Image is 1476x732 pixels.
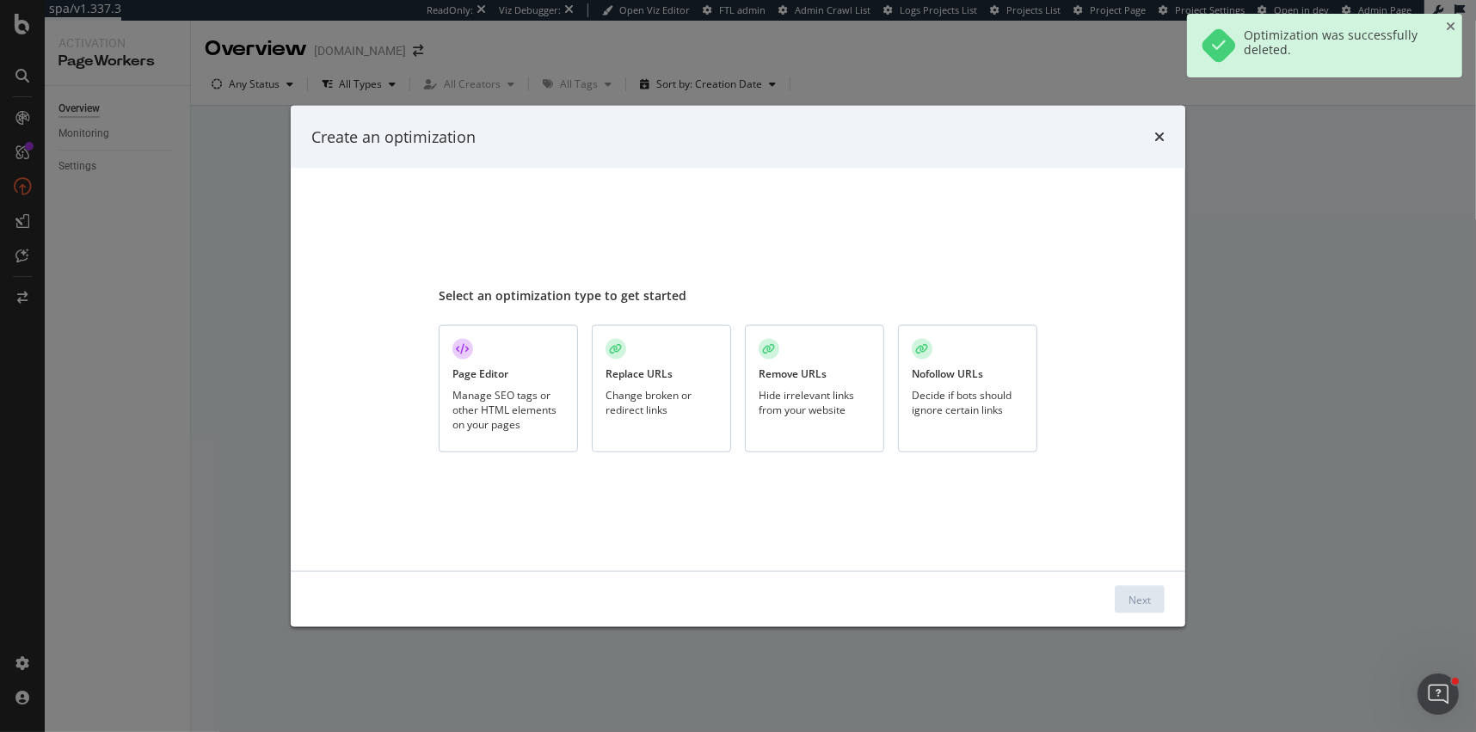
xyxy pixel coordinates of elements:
button: Next [1115,586,1165,613]
div: Select an optimization type to get started [439,287,1037,304]
div: Optimization was successfully deleted. [1244,28,1431,64]
div: times [1154,126,1165,148]
div: modal [291,105,1185,627]
div: Change broken or redirect links [606,388,717,417]
div: Page Editor [452,366,508,381]
div: Replace URLs [606,366,673,381]
div: Remove URLs [759,366,827,381]
iframe: Intercom live chat [1418,674,1459,715]
div: close toast [1446,21,1455,33]
div: Next [1129,592,1151,606]
div: Nofollow URLs [912,366,983,381]
div: Decide if bots should ignore certain links [912,388,1024,417]
div: Hide irrelevant links from your website [759,388,870,417]
div: Create an optimization [311,126,476,148]
div: Manage SEO tags or other HTML elements on your pages [452,388,564,432]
